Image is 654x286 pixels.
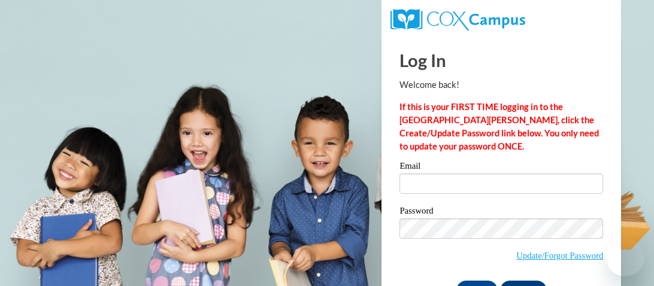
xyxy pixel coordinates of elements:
h1: Log In [399,48,603,72]
label: Email [399,162,603,174]
iframe: Button to launch messaging window [606,238,644,276]
img: COX Campus [390,9,525,31]
p: Welcome back! [399,78,603,92]
strong: If this is your FIRST TIME logging in to the [GEOGRAPHIC_DATA][PERSON_NAME], click the Create/Upd... [399,102,599,151]
a: Update/Forgot Password [516,251,603,260]
label: Password [399,206,603,218]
